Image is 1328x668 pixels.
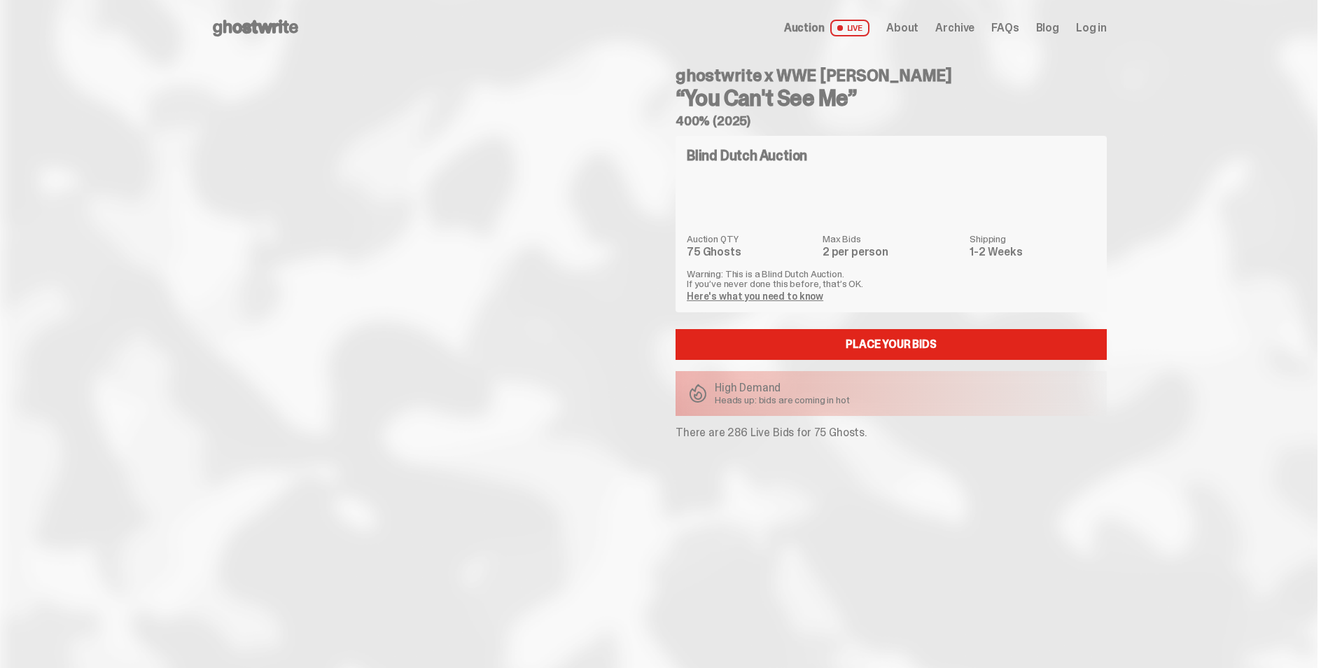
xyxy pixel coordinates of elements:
p: Heads up: bids are coming in hot [715,395,850,405]
h5: 400% (2025) [676,115,1107,127]
dt: Max Bids [823,234,961,244]
h4: ghostwrite x WWE [PERSON_NAME] [676,67,1107,84]
a: Blog [1036,22,1059,34]
a: FAQs [991,22,1019,34]
dt: Shipping [970,234,1096,244]
dt: Auction QTY [687,234,814,244]
p: There are 286 Live Bids for 75 Ghosts. [676,427,1107,438]
span: Auction [784,22,825,34]
a: Here's what you need to know [687,290,823,302]
p: Warning: This is a Blind Dutch Auction. If you’ve never done this before, that’s OK. [687,269,1096,288]
span: LIVE [830,20,870,36]
a: Log in [1076,22,1107,34]
h3: “You Can't See Me” [676,87,1107,109]
h4: Blind Dutch Auction [687,148,807,162]
p: High Demand [715,382,850,394]
dd: 2 per person [823,246,961,258]
dd: 75 Ghosts [687,246,814,258]
a: Archive [935,22,974,34]
a: About [886,22,918,34]
a: Auction LIVE [784,20,869,36]
dd: 1-2 Weeks [970,246,1096,258]
a: Place your Bids [676,329,1107,360]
